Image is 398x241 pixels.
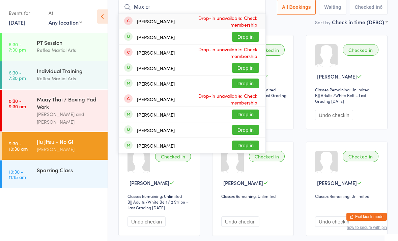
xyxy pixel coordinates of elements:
[37,74,102,82] div: Reflex Martial Arts
[49,19,82,26] div: Any location
[315,87,380,92] div: Classes Remaining: Unlimited
[9,70,26,81] time: 6:30 - 7:30 pm
[221,216,259,227] button: Undo checkin
[175,44,259,61] span: Drop-in unavailable: Check membership
[127,199,145,205] div: BJJ Adults
[315,19,331,26] label: Sort by
[380,4,382,10] div: 6
[232,63,259,73] button: Drop in
[37,166,102,174] div: Sparring Class
[37,145,102,153] div: [PERSON_NAME]
[155,151,191,162] div: Checked in
[9,19,25,26] a: [DATE]
[137,19,175,24] div: [PERSON_NAME]
[137,34,175,40] div: [PERSON_NAME]
[2,90,108,131] a: 8:30 -9:30 amMuay Thai / Boxing Pad Work[PERSON_NAME] and [PERSON_NAME]
[9,98,26,109] time: 8:30 - 9:30 am
[137,112,175,117] div: [PERSON_NAME]
[137,81,175,86] div: [PERSON_NAME]
[343,44,378,56] div: Checked in
[137,50,175,55] div: [PERSON_NAME]
[37,39,102,46] div: PT Session
[37,46,102,54] div: Reflex Martial Arts
[37,67,102,74] div: Individual Training
[137,96,175,102] div: [PERSON_NAME]
[137,127,175,133] div: [PERSON_NAME]
[232,32,259,42] button: Drop in
[9,41,26,52] time: 6:30 - 7:30 pm
[127,216,166,227] button: Undo checkin
[315,110,353,120] button: Undo checkin
[130,179,169,186] span: [PERSON_NAME]
[127,199,189,210] span: / White Belt / 2 Stripe – Last Grading [DATE]
[37,95,102,110] div: Muay Thai / Boxing Pad Work
[232,79,259,88] button: Drop in
[221,193,287,199] div: Classes Remaining: Unlimited
[2,132,108,160] a: 9:30 -10:30 amJiu Jitsu - No Gi[PERSON_NAME]
[137,143,175,148] div: [PERSON_NAME]
[232,110,259,119] button: Drop in
[2,33,108,61] a: 6:30 -7:30 pmPT SessionReflex Martial Arts
[232,125,259,135] button: Drop in
[37,110,102,126] div: [PERSON_NAME] and [PERSON_NAME]
[175,91,259,108] span: Drop-in unavailable: Check membership
[223,179,263,186] span: [PERSON_NAME]
[347,225,387,230] button: how to secure with pin
[127,193,193,199] div: Classes Remaining: Unlimited
[232,141,259,150] button: Drop in
[317,73,357,80] span: [PERSON_NAME]
[249,151,285,162] div: Checked in
[315,92,332,98] div: BJJ Adults
[315,193,380,199] div: Classes Remaining: Unlimited
[346,213,387,221] button: Exit kiosk mode
[137,65,175,71] div: [PERSON_NAME]
[9,141,28,151] time: 9:30 - 10:30 am
[317,179,357,186] span: [PERSON_NAME]
[332,18,388,26] div: Check in time (DESC)
[9,169,26,180] time: 10:30 - 11:15 am
[9,7,42,19] div: Events for
[175,13,259,30] span: Drop-in unavailable: Check membership
[315,216,353,227] button: Undo checkin
[2,160,108,188] a: 10:30 -11:15 amSparring Class
[37,138,102,145] div: Jiu Jitsu - No Gi
[343,151,378,162] div: Checked in
[49,7,82,19] div: At
[2,61,108,89] a: 6:30 -7:30 pmIndividual TrainingReflex Martial Arts
[249,44,285,56] div: Checked in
